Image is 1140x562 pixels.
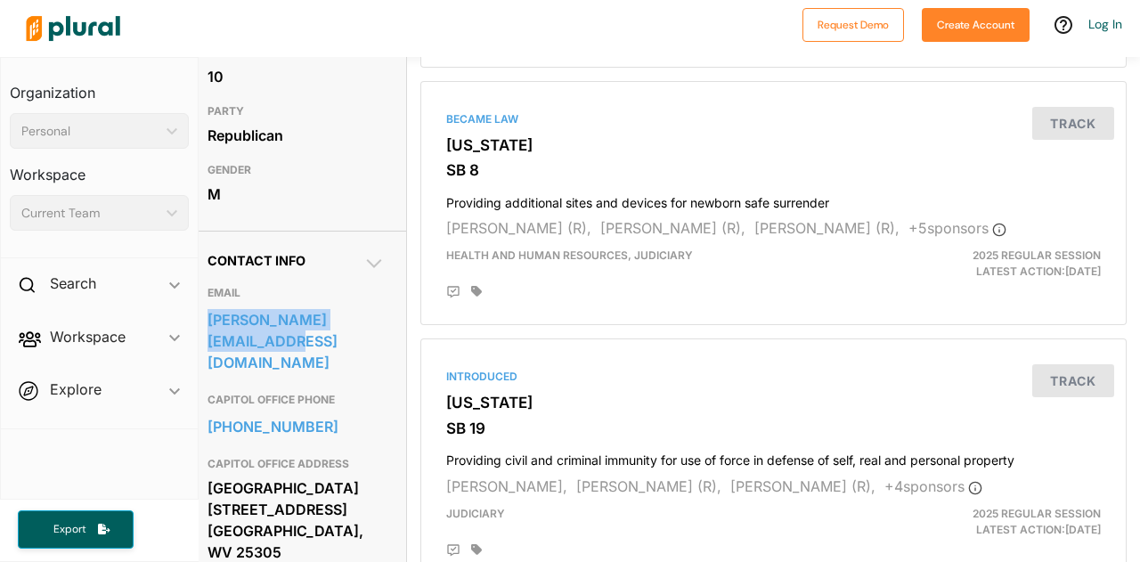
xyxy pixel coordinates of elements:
[208,181,385,208] div: M
[208,253,305,268] span: Contact Info
[884,477,982,495] span: + 4 sponsor s
[471,543,482,556] div: Add tags
[887,248,1114,280] div: Latest Action: [DATE]
[973,507,1101,520] span: 2025 Regular Session
[208,63,385,90] div: 10
[10,67,189,106] h3: Organization
[446,219,591,237] span: [PERSON_NAME] (R),
[922,8,1030,42] button: Create Account
[576,477,721,495] span: [PERSON_NAME] (R),
[908,219,1006,237] span: + 5 sponsor s
[446,248,693,262] span: Health and Human Resources, Judiciary
[1032,364,1114,397] button: Track
[973,248,1101,262] span: 2025 Regular Session
[21,122,159,141] div: Personal
[446,543,460,558] div: Add Position Statement
[18,510,134,549] button: Export
[208,389,385,411] h3: CAPITOL OFFICE PHONE
[730,477,875,495] span: [PERSON_NAME] (R),
[446,419,1101,437] h3: SB 19
[41,522,98,537] span: Export
[10,149,189,188] h3: Workspace
[802,14,904,33] a: Request Demo
[208,453,385,475] h3: CAPITOL OFFICE ADDRESS
[446,187,1101,211] h4: Providing additional sites and devices for newborn safe surrender
[208,306,385,376] a: [PERSON_NAME][EMAIL_ADDRESS][DOMAIN_NAME]
[208,101,385,122] h3: PARTY
[446,507,505,520] span: Judiciary
[208,159,385,181] h3: GENDER
[50,273,96,293] h2: Search
[446,136,1101,154] h3: [US_STATE]
[446,369,1101,385] div: Introduced
[21,204,159,223] div: Current Team
[1032,107,1114,140] button: Track
[754,219,900,237] span: [PERSON_NAME] (R),
[471,285,482,297] div: Add tags
[802,8,904,42] button: Request Demo
[208,122,385,149] div: Republican
[1088,16,1122,32] a: Log In
[446,161,1101,179] h3: SB 8
[446,477,567,495] span: [PERSON_NAME],
[446,394,1101,411] h3: [US_STATE]
[208,282,385,304] h3: EMAIL
[887,506,1114,538] div: Latest Action: [DATE]
[446,285,460,299] div: Add Position Statement
[600,219,745,237] span: [PERSON_NAME] (R),
[446,111,1101,127] div: Became Law
[922,14,1030,33] a: Create Account
[446,444,1101,468] h4: Providing civil and criminal immunity for use of force in defense of self, real and personal prop...
[208,413,385,440] a: [PHONE_NUMBER]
